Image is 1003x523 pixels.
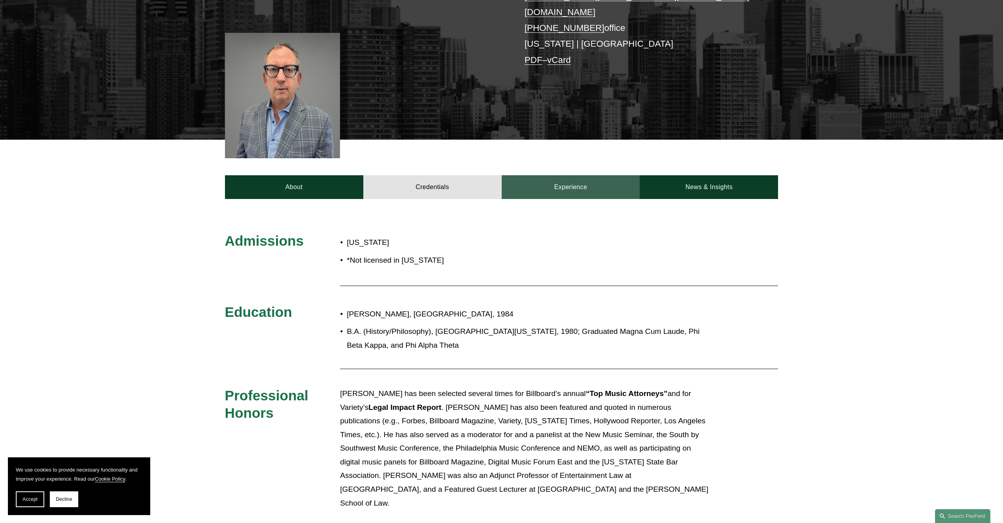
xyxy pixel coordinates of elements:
span: Admissions [225,233,304,248]
button: Accept [16,491,44,507]
p: We use cookies to provide necessary functionality and improve your experience. Read our . [16,465,142,483]
a: Experience [502,175,640,199]
a: Cookie Policy [95,476,125,482]
p: [PERSON_NAME], [GEOGRAPHIC_DATA], 1984 [347,307,709,321]
p: [US_STATE] [347,236,548,250]
a: Credentials [363,175,502,199]
p: B.A. (History/Philosophy), [GEOGRAPHIC_DATA][US_STATE], 1980; Graduated Magna Cum Laude, Phi Beta... [347,325,709,352]
strong: Legal Impact Report [368,403,441,411]
p: [PERSON_NAME] has been selected several times for Billboard’s annual and for Variety’s . [PERSON_... [340,387,709,510]
span: Decline [56,496,72,502]
section: Cookie banner [8,457,150,515]
span: Accept [23,496,38,502]
a: PDF [525,55,542,65]
strong: “Top Music Attorneys” [586,389,668,398]
a: About [225,175,363,199]
a: vCard [547,55,571,65]
span: Professional Honors [225,388,312,421]
a: News & Insights [640,175,778,199]
span: Education [225,304,292,320]
button: Decline [50,491,78,507]
a: [PHONE_NUMBER] [525,23,604,33]
a: Search this site [935,509,990,523]
p: *Not licensed in [US_STATE] [347,254,548,267]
